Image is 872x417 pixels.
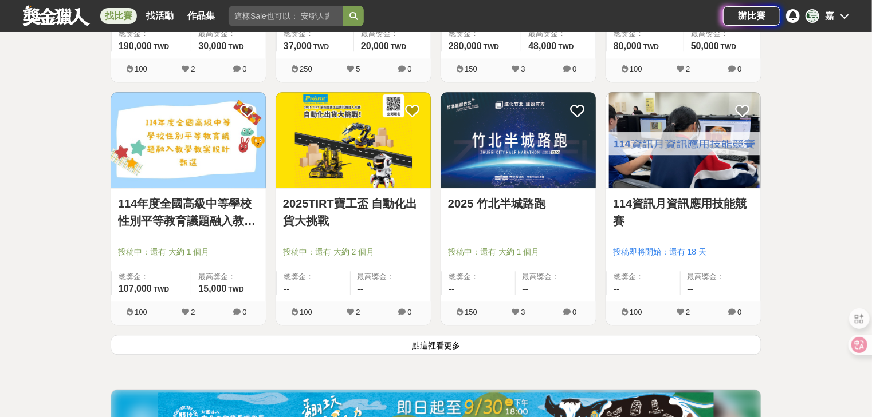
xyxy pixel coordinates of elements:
span: 總獎金： [449,271,508,283]
img: Cover Image [111,92,266,188]
span: 總獎金： [119,28,184,39]
span: 2 [356,308,360,316]
span: 投稿中：還有 大約 1 個月 [118,246,259,258]
div: 嘉 [825,9,834,23]
span: 投稿中：還有 大約 1 個月 [448,246,589,258]
span: 最高獎金： [528,28,589,39]
span: TWD [484,43,499,51]
div: 嘉 [806,9,819,23]
span: -- [284,284,290,293]
span: 150 [465,308,477,316]
span: TWD [558,43,574,51]
a: 找活動 [142,8,178,24]
span: 50,000 [691,41,719,51]
span: TWD [391,43,406,51]
span: 投稿即將開始：還有 18 天 [613,246,754,258]
span: 100 [630,308,642,316]
span: TWD [313,43,329,51]
a: 辦比賽 [723,6,780,26]
span: -- [688,284,694,293]
span: TWD [154,285,169,293]
span: 0 [737,65,741,73]
span: TWD [228,43,243,51]
span: 總獎金： [284,28,347,39]
span: 0 [242,308,246,316]
span: 0 [572,65,576,73]
span: 2 [191,65,195,73]
span: 2 [686,308,690,316]
span: 20,000 [361,41,389,51]
span: 100 [135,65,147,73]
span: 15,000 [198,284,226,293]
span: 最高獎金： [198,271,259,283]
span: 37,000 [284,41,312,51]
span: 總獎金： [284,271,343,283]
a: 114資訊月資訊應用技能競賽 [613,195,754,229]
span: 最高獎金： [361,28,424,39]
span: 3 [521,308,525,316]
span: -- [449,284,455,293]
span: 250 [300,65,312,73]
span: 0 [407,308,411,316]
span: 總獎金： [614,28,677,39]
span: 投稿中：還有 大約 2 個月 [283,246,424,258]
span: 0 [407,65,411,73]
span: 總獎金： [119,271,184,283]
span: TWD [721,43,736,51]
input: 這樣Sale也可以： 安聯人壽創意銷售法募集 [229,6,343,26]
a: 作品集 [183,8,219,24]
span: 最高獎金： [358,271,425,283]
span: 3 [521,65,525,73]
a: 2025 竹北半城路跑 [448,195,589,212]
img: Cover Image [441,92,596,188]
span: 總獎金： [614,271,673,283]
span: 最高獎金： [523,271,590,283]
span: 100 [135,308,147,316]
span: 80,000 [614,41,642,51]
img: Cover Image [276,92,431,188]
span: 100 [300,308,312,316]
span: TWD [643,43,659,51]
a: 找比賽 [100,8,137,24]
span: 最高獎金： [691,28,754,39]
span: 最高獎金： [688,271,755,283]
a: 2025TIRT寶工盃 自動化出貨大挑戰 [283,195,424,229]
span: -- [523,284,529,293]
span: TWD [228,285,243,293]
span: 2 [191,308,195,316]
a: 114年度全國高級中等學校性別平等教育議題融入教學教案設計甄選 [118,195,259,229]
span: 30,000 [198,41,226,51]
span: 總獎金： [449,28,514,39]
span: 5 [356,65,360,73]
span: -- [614,284,620,293]
span: 150 [465,65,477,73]
span: TWD [154,43,169,51]
button: 點這裡看更多 [111,335,761,355]
span: 107,000 [119,284,152,293]
span: 0 [242,65,246,73]
span: 48,000 [528,41,556,51]
span: 190,000 [119,41,152,51]
span: 0 [737,308,741,316]
span: 2 [686,65,690,73]
span: 280,000 [449,41,482,51]
img: Cover Image [606,92,761,188]
span: -- [358,284,364,293]
span: 0 [572,308,576,316]
span: 最高獎金： [198,28,259,39]
span: 100 [630,65,642,73]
